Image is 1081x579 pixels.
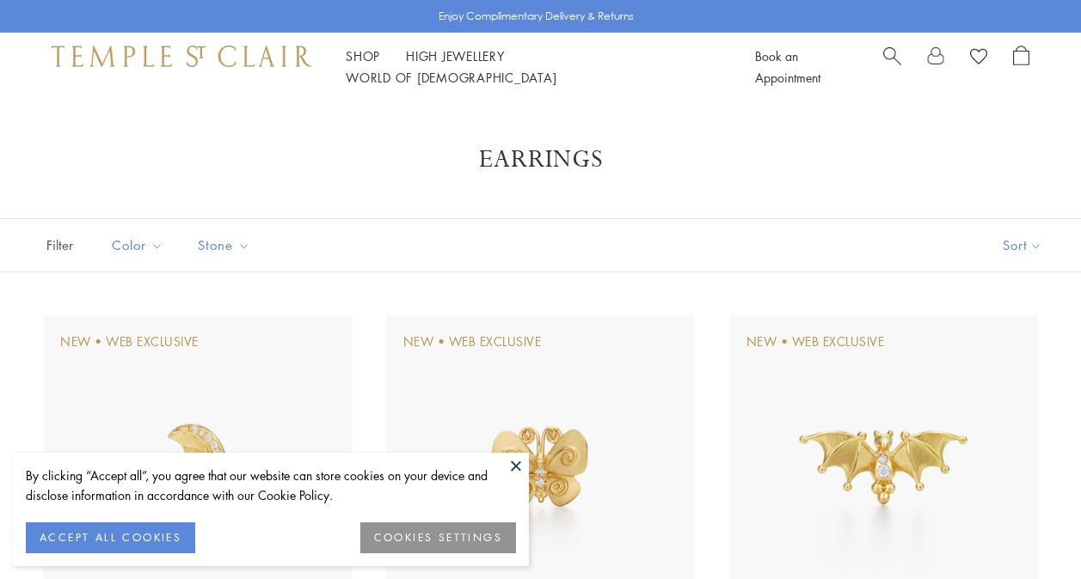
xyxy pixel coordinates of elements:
a: Open Shopping Bag [1013,46,1029,88]
a: ShopShop [346,47,380,64]
nav: Main navigation [346,46,716,88]
div: New • Web Exclusive [403,332,542,351]
button: ACCEPT ALL COOKIES [26,522,195,553]
button: COOKIES SETTINGS [360,522,516,553]
button: Stone [185,226,263,265]
span: Color [103,235,176,256]
a: World of [DEMOGRAPHIC_DATA]World of [DEMOGRAPHIC_DATA] [346,69,556,86]
a: Search [883,46,901,88]
img: Temple St. Clair [52,46,311,66]
p: Enjoy Complimentary Delivery & Returns [439,8,634,25]
span: Stone [189,235,263,256]
a: High JewelleryHigh Jewellery [406,47,505,64]
a: Book an Appointment [755,47,820,86]
button: Color [99,226,176,265]
h1: Earrings [69,144,1012,175]
div: New • Web Exclusive [60,332,199,351]
a: View Wishlist [970,46,987,71]
button: Show sort by [964,219,1081,271]
div: New • Web Exclusive [746,332,885,351]
div: By clicking “Accept all”, you agree that our website can store cookies on your device and disclos... [26,466,516,505]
